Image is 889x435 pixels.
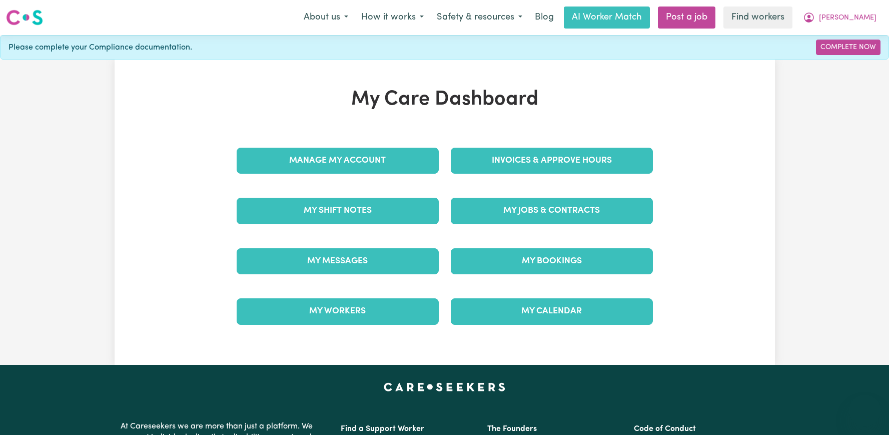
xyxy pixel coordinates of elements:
[634,425,696,433] a: Code of Conduct
[237,148,439,174] a: Manage My Account
[237,198,439,224] a: My Shift Notes
[487,425,537,433] a: The Founders
[237,248,439,274] a: My Messages
[849,395,881,427] iframe: Button to launch messaging window
[237,298,439,324] a: My Workers
[529,7,560,29] a: Blog
[564,7,650,29] a: AI Worker Match
[384,383,505,391] a: Careseekers home page
[451,298,653,324] a: My Calendar
[430,7,529,28] button: Safety & resources
[355,7,430,28] button: How it works
[6,9,43,27] img: Careseekers logo
[723,7,792,29] a: Find workers
[819,13,876,24] span: [PERSON_NAME]
[6,6,43,29] a: Careseekers logo
[451,248,653,274] a: My Bookings
[9,42,192,54] span: Please complete your Compliance documentation.
[796,7,883,28] button: My Account
[297,7,355,28] button: About us
[658,7,715,29] a: Post a job
[451,148,653,174] a: Invoices & Approve Hours
[231,88,659,112] h1: My Care Dashboard
[451,198,653,224] a: My Jobs & Contracts
[816,40,880,55] a: Complete Now
[341,425,424,433] a: Find a Support Worker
